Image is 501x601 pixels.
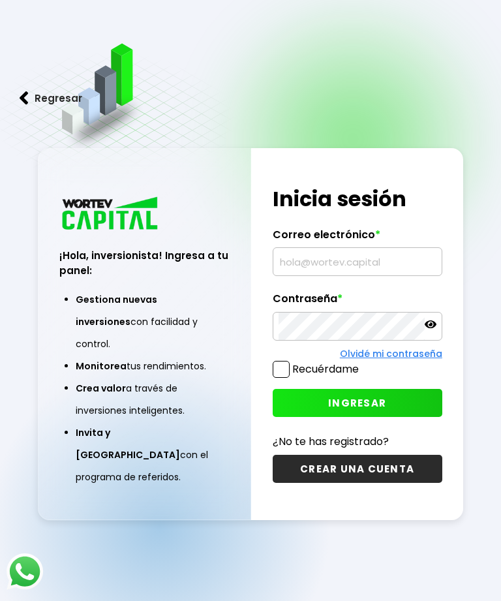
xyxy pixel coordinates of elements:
[76,355,213,377] li: tus rendimientos.
[328,396,386,410] span: INGRESAR
[273,228,442,248] label: Correo electrónico
[76,422,213,488] li: con el programa de referidos.
[59,195,162,234] img: logo_wortev_capital
[292,362,359,377] label: Recuérdame
[279,248,436,275] input: hola@wortev.capital
[76,382,126,395] span: Crea valor
[273,389,442,417] button: INGRESAR
[273,183,442,215] h1: Inicia sesión
[59,248,229,278] h3: ¡Hola, inversionista! Ingresa a tu panel:
[76,288,213,355] li: con facilidad y control.
[340,347,442,360] a: Olvidé mi contraseña
[273,455,442,483] button: CREAR UNA CUENTA
[273,292,442,312] label: Contraseña
[76,293,157,328] span: Gestiona nuevas inversiones
[273,433,442,450] p: ¿No te has registrado?
[76,426,180,461] span: Invita y [GEOGRAPHIC_DATA]
[20,91,29,105] img: flecha izquierda
[76,377,213,422] li: a través de inversiones inteligentes.
[7,553,43,590] img: logos_whatsapp-icon.242b2217.svg
[273,433,442,483] a: ¿No te has registrado?CREAR UNA CUENTA
[76,360,127,373] span: Monitorea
